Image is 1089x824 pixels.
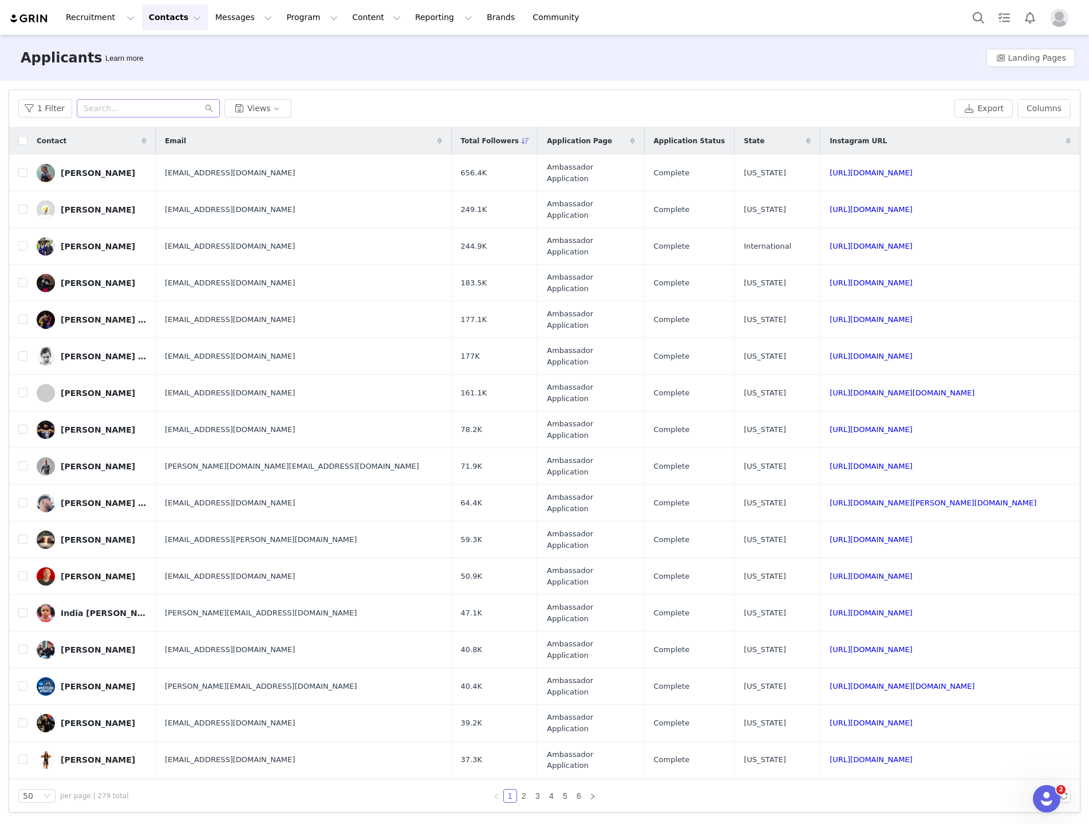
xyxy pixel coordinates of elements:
span: [EMAIL_ADDRESS][DOMAIN_NAME] [165,717,295,729]
span: 59.3K [461,534,482,546]
span: [US_STATE] [744,754,786,766]
div: 50 [23,790,33,802]
img: 7624c178-3ea1-4ab4-9aae-8462ec7584a1.jpg [37,567,55,586]
div: [PERSON_NAME] [61,755,135,764]
span: 2 [1056,785,1066,794]
a: [PERSON_NAME] [37,641,147,659]
span: [US_STATE] [744,534,786,546]
img: 0906ea98-2cf0-4519-8bd1-e2550fb67aae.jpg [37,347,55,366]
button: Export [954,99,1013,117]
a: [URL][DOMAIN_NAME][DOMAIN_NAME] [830,389,974,397]
img: a75241e7-839f-4d6a-9b0b-9cb85cfb4db8.jpg [37,494,55,512]
span: [PERSON_NAME][EMAIL_ADDRESS][DOMAIN_NAME] [165,607,357,619]
span: State [744,136,764,146]
span: Ambassador Application [547,565,634,587]
span: Complete [654,314,690,325]
div: [PERSON_NAME] [61,645,135,654]
button: Messages [208,5,279,30]
a: [URL][DOMAIN_NAME] [830,572,913,580]
img: f04c10b5-1b2a-429b-8779-7ca3e40bcb68.jpg [37,274,55,292]
span: [EMAIL_ADDRESS][DOMAIN_NAME] [165,241,295,252]
li: 5 [558,789,572,803]
span: Complete [654,241,690,252]
div: [PERSON_NAME] [61,278,135,288]
span: Ambassador Application [547,749,634,771]
div: [PERSON_NAME] [PERSON_NAME] [61,315,147,324]
span: Ambassador Application [547,198,634,221]
a: Landing Pages [987,49,1075,67]
a: India [PERSON_NAME] [37,604,147,622]
a: [URL][DOMAIN_NAME][DOMAIN_NAME] [830,682,974,690]
span: 177.1K [461,314,487,325]
i: icon: right [589,793,596,800]
button: Reporting [408,5,479,30]
span: Complete [654,277,690,289]
a: 5 [559,790,571,802]
div: [PERSON_NAME] Noshrodkoli [61,499,147,508]
div: India [PERSON_NAME] [61,609,147,618]
span: Ambassador Application [547,345,634,367]
span: Complete [654,351,690,362]
span: Ambassador Application [547,638,634,661]
a: [PERSON_NAME] [37,201,147,219]
span: [EMAIL_ADDRESS][DOMAIN_NAME] [165,314,295,325]
a: 1 [504,790,516,802]
img: placeholder-profile.jpg [1050,9,1068,27]
a: [URL][DOMAIN_NAME] [830,462,913,470]
a: [PERSON_NAME] [37,164,147,182]
a: [URL][DOMAIN_NAME] [830,645,913,654]
a: Brands [480,5,525,30]
span: [US_STATE] [744,644,786,656]
span: 177K [461,351,480,362]
a: [URL][DOMAIN_NAME] [830,719,913,727]
span: 656.4K [461,167,487,179]
span: Ambassador Application [547,418,634,441]
a: 3 [531,790,544,802]
span: 40.8K [461,644,482,656]
a: [URL][DOMAIN_NAME][PERSON_NAME][DOMAIN_NAME] [830,499,1036,507]
div: [PERSON_NAME] [61,572,135,581]
span: Ambassador Application [547,492,634,514]
span: Email [165,136,186,146]
span: [EMAIL_ADDRESS][DOMAIN_NAME] [165,644,295,656]
span: Complete [654,534,690,546]
a: [PERSON_NAME] [37,751,147,769]
img: 8c58a19f-7197-4bce-93a4-162824adb776.jpg [37,604,55,622]
a: [PERSON_NAME] The Last Dragon [37,347,147,366]
span: Complete [654,754,690,766]
button: Content [345,5,408,30]
span: [US_STATE] [744,461,786,472]
span: Contact [37,136,66,146]
div: [PERSON_NAME] [61,535,135,544]
a: 2 [518,790,530,802]
span: 37.3K [461,754,482,766]
li: 3 [531,789,544,803]
div: [PERSON_NAME] [61,242,135,251]
span: Ambassador Application [547,382,634,404]
span: Complete [654,497,690,509]
span: Ambassador Application [547,308,634,331]
a: [URL][DOMAIN_NAME] [830,242,913,250]
a: [URL][DOMAIN_NAME] [830,425,913,434]
a: [PERSON_NAME] [37,237,147,256]
button: Views [224,99,291,117]
span: Ambassador Application [547,272,634,294]
div: [PERSON_NAME] [61,719,135,728]
a: grin logo [9,13,49,24]
li: 4 [544,789,558,803]
h3: Applicants [21,48,102,68]
span: 183.5K [461,277,487,289]
span: [EMAIL_ADDRESS][DOMAIN_NAME] [165,351,295,362]
span: Total Followers [461,136,519,146]
span: [US_STATE] [744,314,786,325]
img: 41c87cfb-f637-41b2-abcc-816593a09d43.jpg [37,714,55,732]
span: 50.9K [461,571,482,582]
span: 161.1K [461,387,487,399]
div: [PERSON_NAME] [61,425,135,434]
div: [PERSON_NAME] [61,462,135,471]
i: icon: search [205,104,213,112]
span: Ambassador Application [547,235,634,257]
div: [PERSON_NAME] [61,682,135,691]
button: Columns [1017,99,1071,117]
span: 244.9K [461,241,487,252]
